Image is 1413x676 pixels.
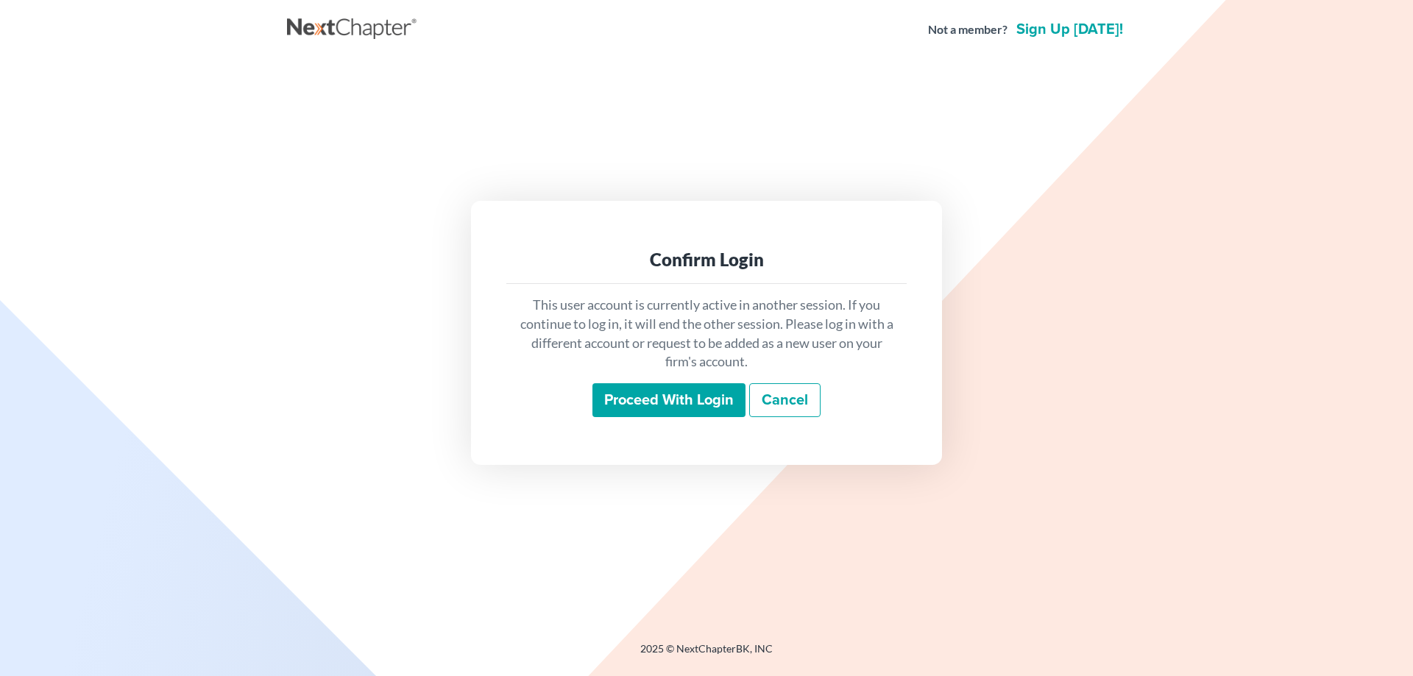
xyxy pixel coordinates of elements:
[749,383,821,417] a: Cancel
[592,383,746,417] input: Proceed with login
[518,296,895,371] p: This user account is currently active in another session. If you continue to log in, it will end ...
[1013,22,1126,37] a: Sign up [DATE]!
[518,248,895,271] div: Confirm Login
[928,21,1007,38] strong: Not a member?
[287,641,1126,668] div: 2025 © NextChapterBK, INC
